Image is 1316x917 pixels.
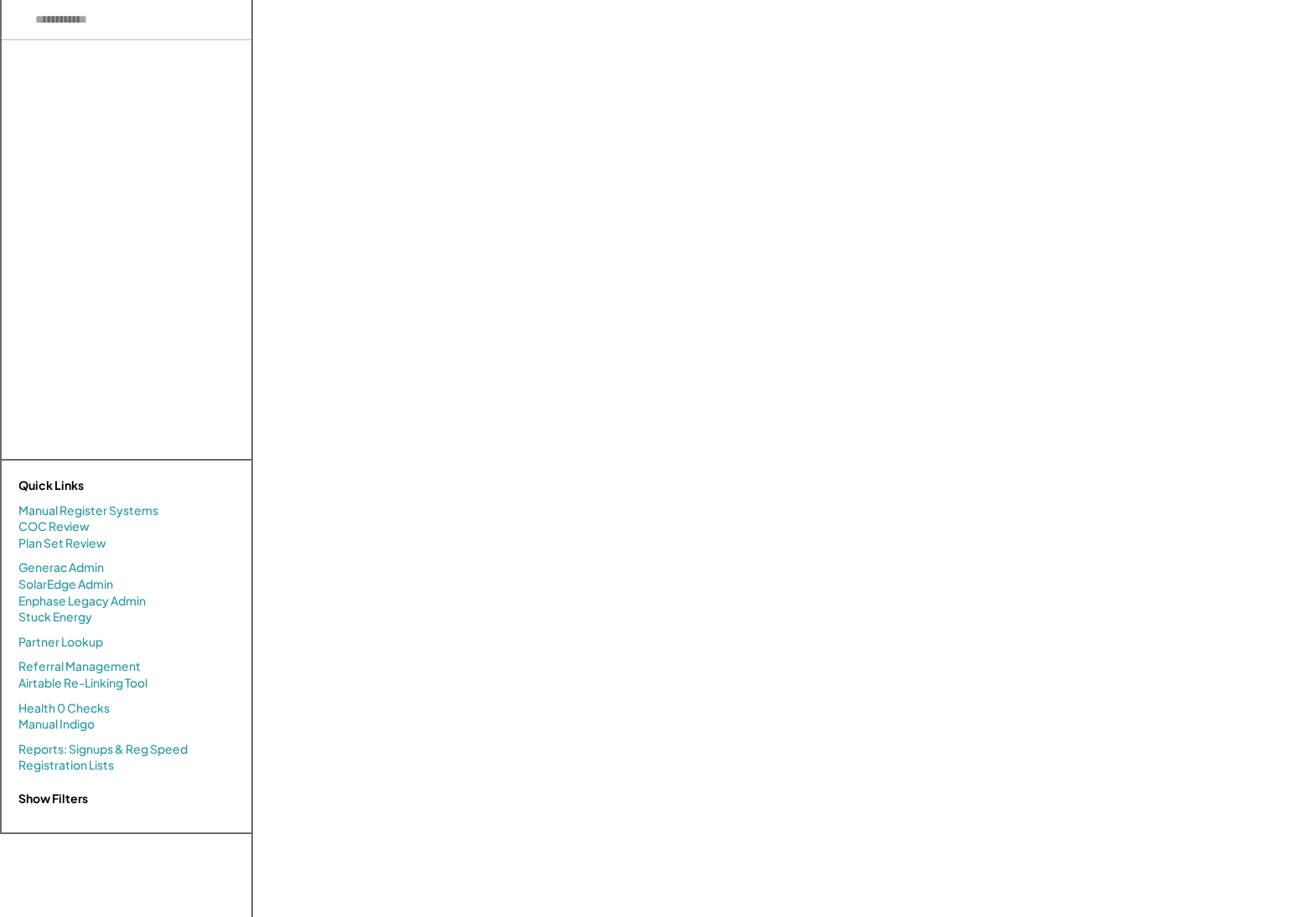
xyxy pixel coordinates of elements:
a: Health 0 Checks [18,700,110,717]
a: Plan Set Review [18,535,106,552]
strong: Show Filters [18,791,88,806]
a: Partner Lookup [18,634,103,651]
a: SolarEdge Admin [18,576,113,593]
a: Airtable Re-Linking Tool [18,675,147,692]
a: Manual Register Systems [18,502,158,519]
a: Reports: Signups & Reg Speed [18,741,188,758]
a: Manual Indigo [18,716,95,733]
a: Referral Management [18,658,141,675]
a: COC Review [18,518,90,535]
a: Registration Lists [18,757,114,774]
div: Quick Links [18,477,186,494]
a: Stuck Energy [18,609,92,626]
a: Enphase Legacy Admin [18,593,146,610]
a: Generac Admin [18,559,104,576]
